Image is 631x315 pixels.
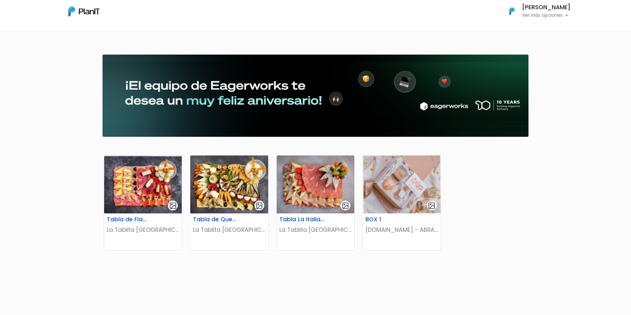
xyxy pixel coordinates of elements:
[193,226,265,234] p: La Tablita [GEOGRAPHIC_DATA]
[522,13,571,18] p: Ver más opciones
[276,155,355,251] a: gallery-light Tabla La Italiana La Tablita [GEOGRAPHIC_DATA]
[68,6,100,16] img: PlanIt Logo
[256,202,263,209] img: gallery-light
[104,156,182,213] img: thumb_Captura_de_pantalla_2025-07-17_161529.png
[365,226,438,234] p: [DOMAIN_NAME] - ABRACAJABRA
[362,216,415,223] h6: BOX 1
[522,5,571,11] h6: [PERSON_NAME]
[190,155,268,251] a: gallery-light Tabla de Quesos La Tablita [GEOGRAPHIC_DATA]
[501,3,571,20] button: PlanIt Logo [PERSON_NAME] Ver más opciones
[189,216,243,223] h6: Tabla de Quesos
[103,216,156,223] h6: Tabla de Fiambres y Quesos
[275,216,329,223] h6: Tabla La Italiana
[279,226,352,234] p: La Tablita [GEOGRAPHIC_DATA]
[104,155,182,251] a: gallery-light Tabla de Fiambres y Quesos La Tablita [GEOGRAPHIC_DATA]
[362,155,441,251] a: gallery-light BOX 1 [DOMAIN_NAME] - ABRACAJABRA
[107,226,179,234] p: La Tablita [GEOGRAPHIC_DATA]
[342,202,349,209] img: gallery-light
[277,156,354,213] img: thumb_Captura_de_pantalla_2025-06-03_171010.png
[190,156,268,213] img: thumb_WhatsApp_Image_2025-07-17_at_16.01.31.jpeg
[169,202,177,209] img: gallery-light
[505,4,519,18] img: PlanIt Logo
[363,156,440,213] img: thumb_Captura_de_pantalla_2025-05-14_105727.png
[428,202,435,209] img: gallery-light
